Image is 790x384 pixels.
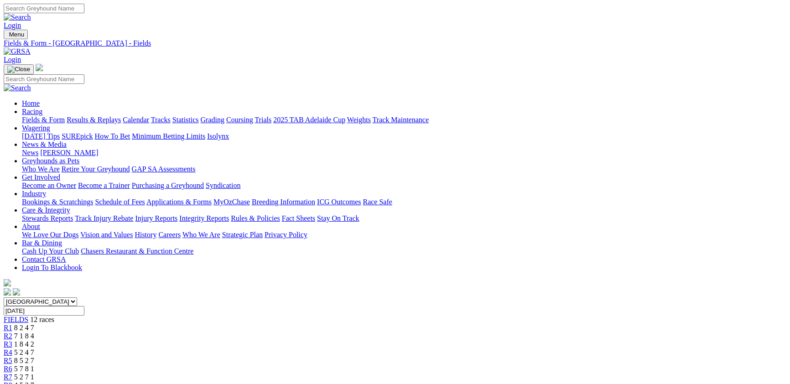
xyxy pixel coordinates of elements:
[4,84,31,92] img: Search
[81,247,193,255] a: Chasers Restaurant & Function Centre
[4,340,12,348] a: R3
[182,231,220,239] a: Who We Are
[22,264,82,271] a: Login To Blackbook
[4,316,28,323] a: FIELDS
[22,231,78,239] a: We Love Our Dogs
[22,190,46,197] a: Industry
[22,206,70,214] a: Care & Integrity
[373,116,429,124] a: Track Maintenance
[75,214,133,222] a: Track Injury Rebate
[14,340,34,348] span: 1 8 4 2
[22,165,60,173] a: Who We Are
[14,332,34,340] span: 7 1 8 4
[179,214,229,222] a: Integrity Reports
[22,239,62,247] a: Bar & Dining
[273,116,345,124] a: 2025 TAB Adelaide Cup
[14,365,34,373] span: 5 7 8 1
[22,198,93,206] a: Bookings & Scratchings
[14,324,34,332] span: 8 2 4 7
[4,332,12,340] a: R2
[4,39,786,47] a: Fields & Form - [GEOGRAPHIC_DATA] - Fields
[317,214,359,222] a: Stay On Track
[22,247,786,255] div: Bar & Dining
[4,279,11,286] img: logo-grsa-white.png
[62,132,93,140] a: SUREpick
[4,348,12,356] a: R4
[22,214,786,223] div: Care & Integrity
[317,198,361,206] a: ICG Outcomes
[22,255,66,263] a: Contact GRSA
[30,316,54,323] span: 12 races
[206,182,240,189] a: Syndication
[146,198,212,206] a: Applications & Forms
[4,30,28,39] button: Toggle navigation
[22,214,73,222] a: Stewards Reports
[4,306,84,316] input: Select date
[4,373,12,381] a: R7
[4,74,84,84] input: Search
[151,116,171,124] a: Tracks
[62,165,130,173] a: Retire Your Greyhound
[135,231,156,239] a: History
[22,116,65,124] a: Fields & Form
[265,231,307,239] a: Privacy Policy
[282,214,315,222] a: Fact Sheets
[231,214,280,222] a: Rules & Policies
[13,288,20,296] img: twitter.svg
[158,231,181,239] a: Careers
[22,165,786,173] div: Greyhounds as Pets
[95,132,130,140] a: How To Bet
[135,214,177,222] a: Injury Reports
[22,132,786,140] div: Wagering
[207,132,229,140] a: Isolynx
[22,157,79,165] a: Greyhounds as Pets
[132,132,205,140] a: Minimum Betting Limits
[22,182,786,190] div: Get Involved
[36,64,43,71] img: logo-grsa-white.png
[4,357,12,364] a: R5
[222,231,263,239] a: Strategic Plan
[22,124,50,132] a: Wagering
[78,182,130,189] a: Become a Trainer
[7,66,30,73] img: Close
[4,288,11,296] img: facebook.svg
[22,99,40,107] a: Home
[22,223,40,230] a: About
[132,165,196,173] a: GAP SA Assessments
[22,198,786,206] div: Industry
[213,198,250,206] a: MyOzChase
[22,149,786,157] div: News & Media
[363,198,392,206] a: Race Safe
[4,365,12,373] a: R6
[22,108,42,115] a: Racing
[4,324,12,332] span: R1
[123,116,149,124] a: Calendar
[22,132,60,140] a: [DATE] Tips
[22,173,60,181] a: Get Involved
[14,357,34,364] span: 8 5 2 7
[22,140,67,148] a: News & Media
[22,247,79,255] a: Cash Up Your Club
[22,182,76,189] a: Become an Owner
[40,149,98,156] a: [PERSON_NAME]
[347,116,371,124] a: Weights
[132,182,204,189] a: Purchasing a Greyhound
[201,116,224,124] a: Grading
[9,31,24,38] span: Menu
[172,116,199,124] a: Statistics
[4,13,31,21] img: Search
[4,47,31,56] img: GRSA
[22,116,786,124] div: Racing
[252,198,315,206] a: Breeding Information
[67,116,121,124] a: Results & Replays
[4,21,21,29] a: Login
[22,149,38,156] a: News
